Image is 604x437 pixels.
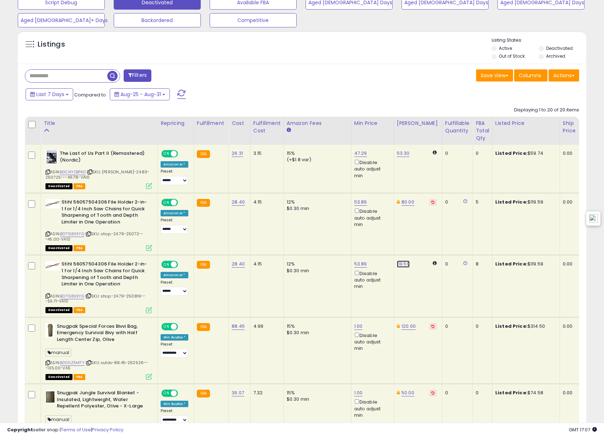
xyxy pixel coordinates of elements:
span: | SKU: shop.-24.79-250819---55.71-VA10 [45,293,146,304]
span: All listings that are unavailable for purchase on Amazon for any reason other than out-of-stock [45,245,72,251]
div: 12% [287,261,346,267]
div: $0.30 min [287,205,346,212]
span: ON [162,323,171,330]
div: Disable auto adjust min [354,398,388,418]
div: $0.30 min [287,396,346,402]
a: 53.89 [354,260,367,268]
div: Disable auto adjust min [354,158,388,179]
a: 88.45 [232,323,245,330]
div: FBA Total Qty [476,120,489,142]
span: | SKU: outdo-88.45-250526---135.00-VA5 [45,360,148,370]
b: Listed Price: [495,199,528,205]
img: 31l6pW2GFvL._SL40_.jpg [45,199,60,209]
p: Listing States: [492,37,586,44]
button: Aged [DEMOGRAPHIC_DATA]+ Days [18,13,105,27]
div: Amazon AI * [161,210,188,216]
a: 47.29 [354,150,367,157]
div: $314.50 [495,323,554,330]
a: 80.00 [401,199,414,206]
span: All listings that are unavailable for purchase on Amazon for any reason other than out-of-stock [45,307,72,313]
div: $119.59 [495,261,554,267]
b: Listed Price: [495,389,528,396]
div: 0.00 [563,199,575,205]
div: Fulfillable Quantity [445,120,470,135]
a: 26.31 [232,150,243,157]
div: Disable auto adjust min [354,269,388,290]
span: Columns [519,72,541,79]
button: Actions [549,69,579,81]
div: ASIN: [45,261,152,312]
span: FBA [74,374,86,380]
span: Aug-25 - Aug-31 [120,91,161,98]
span: OFF [177,200,188,206]
div: Win BuyBox * [161,334,188,341]
div: 0 [445,323,467,330]
a: Terms of Use [61,426,91,433]
b: Listed Price: [495,260,528,267]
b: Stihl 56057504306 File Holder 2-in-1 for 1/4 Inch Saw Chains for Quick Sharpening of Tooth and De... [61,261,148,289]
span: | SKU: [PERSON_NAME]-24.83-250725---49.78-VA10 [45,169,150,180]
h5: Listings [38,40,65,49]
div: Amazon AI * [161,161,188,168]
div: 5 [476,199,487,205]
div: 7.32 [253,390,278,396]
div: Amazon AI * [161,272,188,278]
label: Deactivated [546,45,573,51]
div: 12% [287,199,346,205]
div: 15% [287,323,346,330]
small: FBA [197,150,210,158]
a: B071S8X3YG [60,293,84,299]
a: 1.00 [354,389,363,396]
span: manual [45,415,71,423]
button: Columns [514,69,548,81]
div: 15% [287,150,346,157]
div: Ship Price [563,120,577,135]
div: ASIN: [45,199,152,250]
div: ASIN: [45,323,152,379]
div: Preset: [161,280,188,296]
div: Repricing [161,120,191,127]
div: [PERSON_NAME] [397,120,439,127]
div: 0 [445,261,467,267]
div: 0 [476,323,487,330]
div: $0.30 min [287,330,346,336]
a: 119.59 [397,260,410,268]
span: FBA [74,307,86,313]
small: FBA [197,199,210,207]
span: Compared to: [74,91,107,98]
strong: Copyright [7,426,33,433]
span: | SKU: shop.-24.79-25072---45.00-VA10 [45,231,143,242]
div: 4.99 [253,323,278,330]
div: 0 [445,390,467,396]
span: ON [162,200,171,206]
div: Min Price [354,120,391,127]
small: FBA [197,261,210,269]
img: 41Ly4Q-X66L._SL40_.jpg [45,150,58,164]
label: Archived [546,53,565,59]
div: 0.00 [563,150,575,157]
span: ON [162,390,171,396]
button: Filters [124,69,151,82]
div: $119.59 [495,199,554,205]
span: Last 7 Days [36,91,64,98]
div: Title [44,120,155,127]
a: 36.07 [232,389,244,396]
div: Preset: [161,169,188,185]
a: 53.30 [397,150,410,157]
label: Active [499,45,512,51]
span: All listings that are unavailable for purchase on Amazon for any reason other than out-of-stock [45,374,72,380]
div: 0 [445,150,467,157]
small: Amazon Fees. [287,127,291,133]
div: Fulfillment Cost [253,120,281,135]
span: All listings that are unavailable for purchase on Amazon for any reason other than out-of-stock [45,183,72,189]
small: FBA [197,390,210,397]
span: FBA [74,245,86,251]
i: Revert to store-level Dynamic Max Price [431,200,435,204]
b: Stihl 56057504306 File Holder 2-in-1 for 1/4 Inch Saw Chains for Quick Sharpening of Tooth and De... [61,199,148,227]
div: Disable auto adjust min [354,331,388,352]
a: B001LZ5M7Y [60,360,85,366]
div: 0.00 [563,261,575,267]
div: Preset: [161,342,188,358]
a: 1.00 [354,323,363,330]
a: 28.40 [232,199,245,206]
